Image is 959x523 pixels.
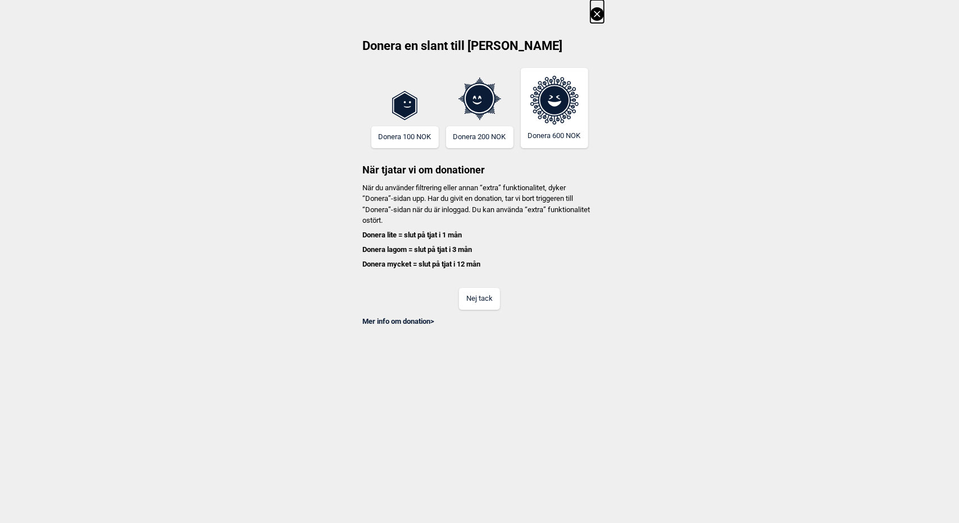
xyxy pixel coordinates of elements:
button: Nej tack [459,288,500,310]
a: Mer info om donation> [363,317,435,325]
p: När du använder filtrering eller annan “extra” funktionalitet, dyker “Donera”-sidan upp. Har du g... [356,182,604,270]
button: Donera 100 NOK [371,126,439,148]
b: Donera lite = slut på tjat i 1 mån [363,231,462,239]
b: Donera lagom = slut på tjat i 3 mån [363,245,472,254]
button: Donera 200 NOK [446,126,513,148]
b: Donera mycket = slut på tjat i 12 mån [363,260,481,268]
h3: När tjatar vi om donationer [356,148,604,177]
button: Donera 600 NOK [521,68,588,148]
h2: Donera en slant till [PERSON_NAME] [356,38,604,62]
